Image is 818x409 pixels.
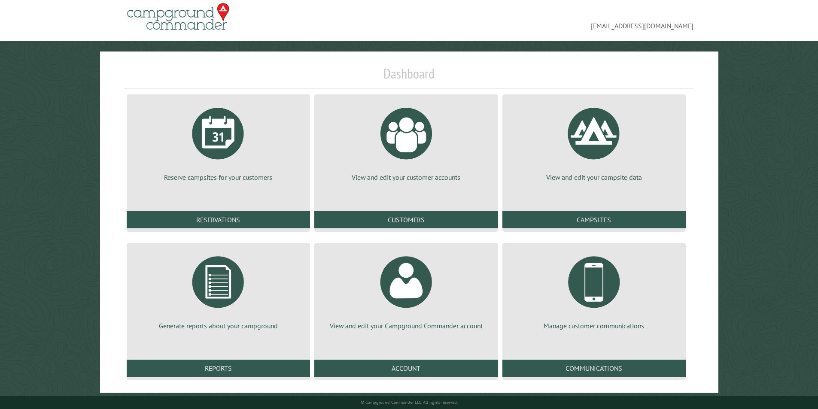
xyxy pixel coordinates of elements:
[125,65,694,89] h1: Dashboard
[137,101,300,182] a: Reserve campsites for your customers
[314,360,498,377] a: Account
[137,321,300,330] p: Generate reports about your campground
[127,360,310,377] a: Reports
[325,250,487,330] a: View and edit your Campground Commander account
[409,7,694,31] span: [EMAIL_ADDRESS][DOMAIN_NAME]
[127,211,310,228] a: Reservations
[513,173,675,182] p: View and edit your campsite data
[314,211,498,228] a: Customers
[502,211,686,228] a: Campsites
[325,101,487,182] a: View and edit your customer accounts
[502,360,686,377] a: Communications
[361,400,458,405] small: © Campground Commander LLC. All rights reserved.
[137,173,300,182] p: Reserve campsites for your customers
[513,250,675,330] a: Manage customer communications
[325,321,487,330] p: View and edit your Campground Commander account
[513,101,675,182] a: View and edit your campsite data
[325,173,487,182] p: View and edit your customer accounts
[513,321,675,330] p: Manage customer communications
[137,250,300,330] a: Generate reports about your campground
